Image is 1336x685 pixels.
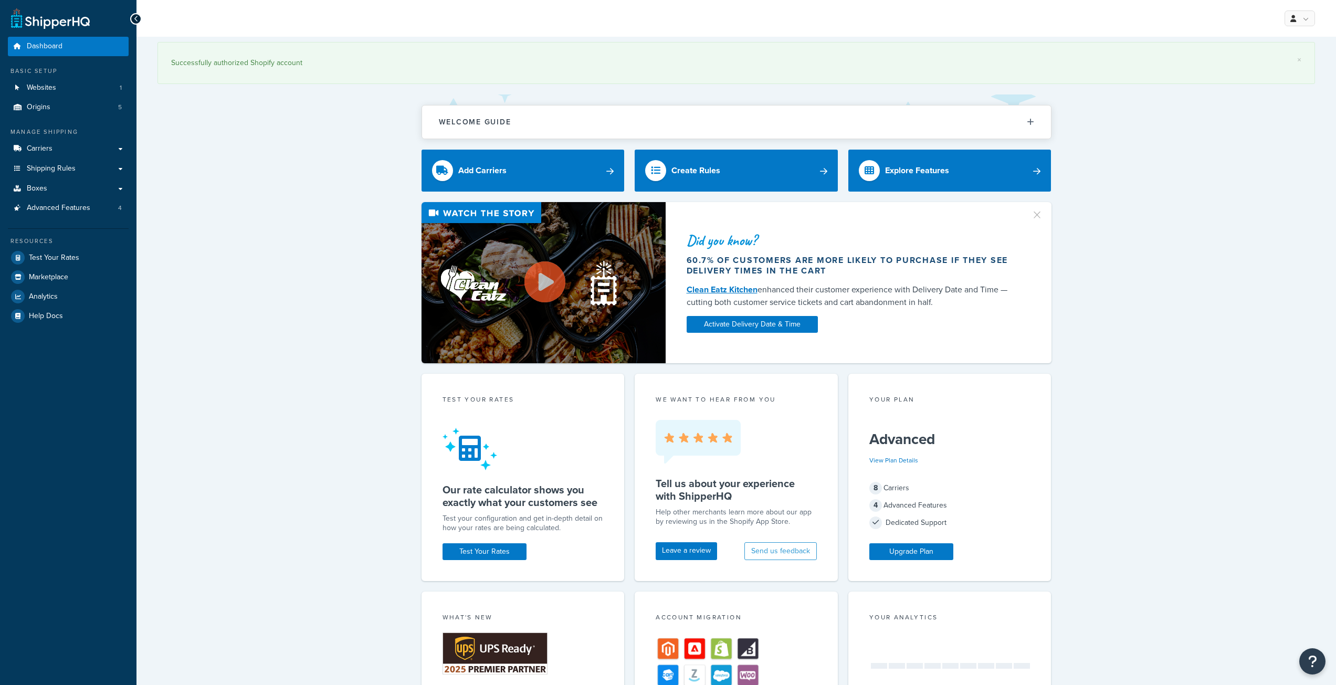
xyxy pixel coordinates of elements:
[656,508,817,526] p: Help other merchants learn more about our app by reviewing us in the Shopify App Store.
[439,118,511,126] h2: Welcome Guide
[8,37,129,56] a: Dashboard
[656,542,717,560] a: Leave a review
[458,163,507,178] div: Add Carriers
[869,482,882,494] span: 8
[8,198,129,218] li: Advanced Features
[8,198,129,218] a: Advanced Features4
[8,159,129,178] a: Shipping Rules
[869,543,953,560] a: Upgrade Plan
[8,287,129,306] a: Analytics
[8,78,129,98] li: Websites
[885,163,949,178] div: Explore Features
[869,498,1030,513] div: Advanced Features
[443,395,604,407] div: Test your rates
[443,483,604,509] h5: Our rate calculator shows you exactly what your customers see
[8,78,129,98] a: Websites1
[8,268,129,287] a: Marketplace
[869,456,918,465] a: View Plan Details
[687,283,758,296] a: Clean Eatz Kitchen
[443,514,604,533] div: Test your configuration and get in-depth detail on how your rates are being calculated.
[29,292,58,301] span: Analytics
[869,613,1030,625] div: Your Analytics
[27,144,52,153] span: Carriers
[869,481,1030,496] div: Carriers
[8,128,129,136] div: Manage Shipping
[869,431,1030,448] h5: Advanced
[422,106,1051,139] button: Welcome Guide
[118,103,122,112] span: 5
[1299,648,1326,675] button: Open Resource Center
[27,164,76,173] span: Shipping Rules
[120,83,122,92] span: 1
[29,254,79,262] span: Test Your Rates
[27,204,90,213] span: Advanced Features
[29,273,68,282] span: Marketplace
[27,184,47,193] span: Boxes
[422,150,625,192] a: Add Carriers
[687,283,1018,309] div: enhanced their customer experience with Delivery Date and Time — cutting both customer service ti...
[848,150,1051,192] a: Explore Features
[687,316,818,333] a: Activate Delivery Date & Time
[27,42,62,51] span: Dashboard
[8,67,129,76] div: Basic Setup
[656,613,817,625] div: Account Migration
[1297,56,1301,64] a: ×
[656,477,817,502] h5: Tell us about your experience with ShipperHQ
[687,255,1018,276] div: 60.7% of customers are more likely to purchase if they see delivery times in the cart
[869,395,1030,407] div: Your Plan
[8,98,129,117] li: Origins
[656,395,817,404] p: we want to hear from you
[118,204,122,213] span: 4
[8,98,129,117] a: Origins5
[27,83,56,92] span: Websites
[869,499,882,512] span: 4
[8,139,129,159] a: Carriers
[635,150,838,192] a: Create Rules
[869,515,1030,530] div: Dedicated Support
[171,56,1301,70] div: Successfully authorized Shopify account
[422,202,666,363] img: Video thumbnail
[29,312,63,321] span: Help Docs
[744,542,817,560] button: Send us feedback
[27,103,50,112] span: Origins
[443,613,604,625] div: What's New
[671,163,720,178] div: Create Rules
[687,233,1018,248] div: Did you know?
[8,248,129,267] a: Test Your Rates
[443,543,527,560] a: Test Your Rates
[8,307,129,325] a: Help Docs
[8,179,129,198] a: Boxes
[8,237,129,246] div: Resources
